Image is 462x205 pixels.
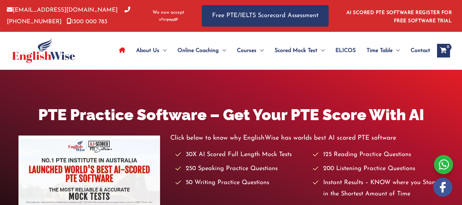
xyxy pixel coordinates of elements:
[7,7,130,24] a: [PHONE_NUMBER]
[237,39,256,63] span: Courses
[361,39,405,63] a: Time TableMenu Toggle
[114,39,430,63] nav: Site Navigation: Main Menu
[313,163,444,175] li: 200 Listening Practice Questions
[12,38,75,63] img: cropped-ew-logo
[405,39,430,63] a: Contact
[159,18,178,22] img: Afterpay-Logo
[67,19,107,25] a: 1300 000 783
[175,163,306,175] li: 250 Speaking Practice Questions
[411,39,430,63] span: Contact
[330,39,361,63] a: ELICOS
[172,39,232,63] a: Online CoachingMenu Toggle
[153,9,184,16] span: We now accept
[275,39,317,63] span: Scored Mock Test
[437,44,450,57] a: View Shopping Cart, empty
[219,39,226,63] span: Menu Toggle
[7,7,118,13] a: [EMAIL_ADDRESS][DOMAIN_NAME]
[136,39,159,63] span: About Us
[159,39,167,63] span: Menu Toggle
[170,132,444,144] p: Click below to know why EnglishWise has worlds best AI scored PTE software
[367,39,393,63] span: Time Table
[346,10,452,24] a: AI SCORED PTE SOFTWARE REGISTER FOR FREE SOFTWARE TRIAL
[433,178,452,197] img: white-facebook.png
[177,39,219,63] span: Online Coaching
[342,5,455,27] aside: Header Widget 1
[256,39,264,63] span: Menu Toggle
[175,177,306,189] li: 50 Writing Practice Questions
[313,177,444,200] li: Instant Results – KNOW where you Stand in the Shortest Amount of Time
[313,149,444,161] li: 125 Reading Practice Questions
[131,39,172,63] a: About UsMenu Toggle
[18,104,444,126] h1: PTE Practice Software – Get Your PTE Score With AI
[335,39,356,63] span: ELICOS
[232,39,269,63] a: CoursesMenu Toggle
[202,5,329,27] a: Free PTE/IELTS Scorecard Assessment
[317,39,325,63] span: Menu Toggle
[175,149,306,161] li: 30X AI Scored Full Length Mock Tests
[393,39,400,63] span: Menu Toggle
[269,39,330,63] a: Scored Mock TestMenu Toggle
